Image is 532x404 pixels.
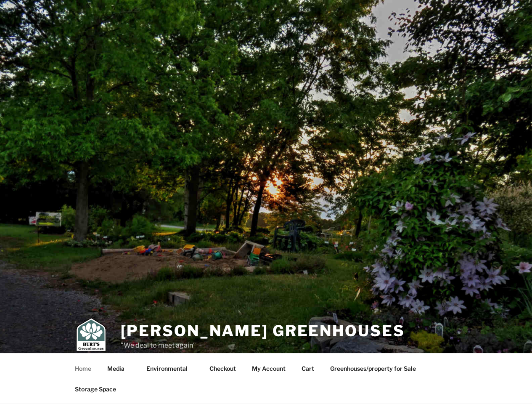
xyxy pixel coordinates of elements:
a: Environmental [139,358,201,379]
a: Cart [294,358,322,379]
a: Greenhouses/property for Sale [323,358,423,379]
a: Media [100,358,138,379]
a: My Account [245,358,293,379]
nav: Top Menu [68,358,465,399]
a: [PERSON_NAME] Greenhouses [121,322,405,340]
img: Burt's Greenhouses [76,318,106,351]
a: Home [68,358,99,379]
a: Checkout [202,358,244,379]
a: Storage Space [68,379,124,399]
p: "We deal to meet again" [121,340,405,351]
